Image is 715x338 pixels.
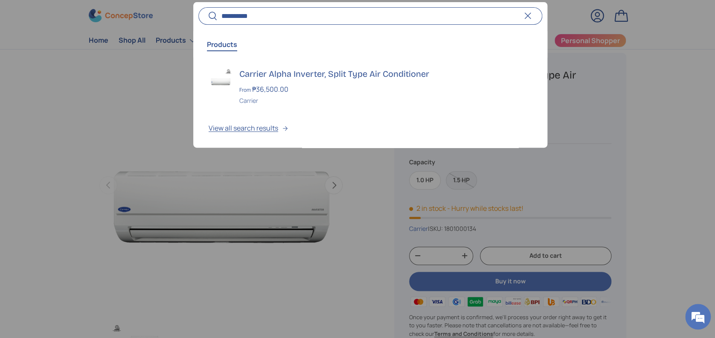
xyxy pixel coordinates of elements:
button: View all search results [193,112,547,148]
strong: ₱36,500.00 [252,84,291,94]
a: Carrier Alpha Inverter, Split Type Air Conditioner From ₱36,500.00 Carrier [193,61,547,112]
div: Minimize live chat window [140,4,160,25]
div: Carrier [239,96,532,105]
h3: Carrier Alpha Inverter, Split Type Air Conditioner [239,68,532,80]
textarea: Type your message and hit 'Enter' [4,233,163,263]
button: Products [207,35,237,54]
span: We're online! [49,108,118,194]
div: Chat with us now [44,48,143,59]
span: From [239,86,251,93]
